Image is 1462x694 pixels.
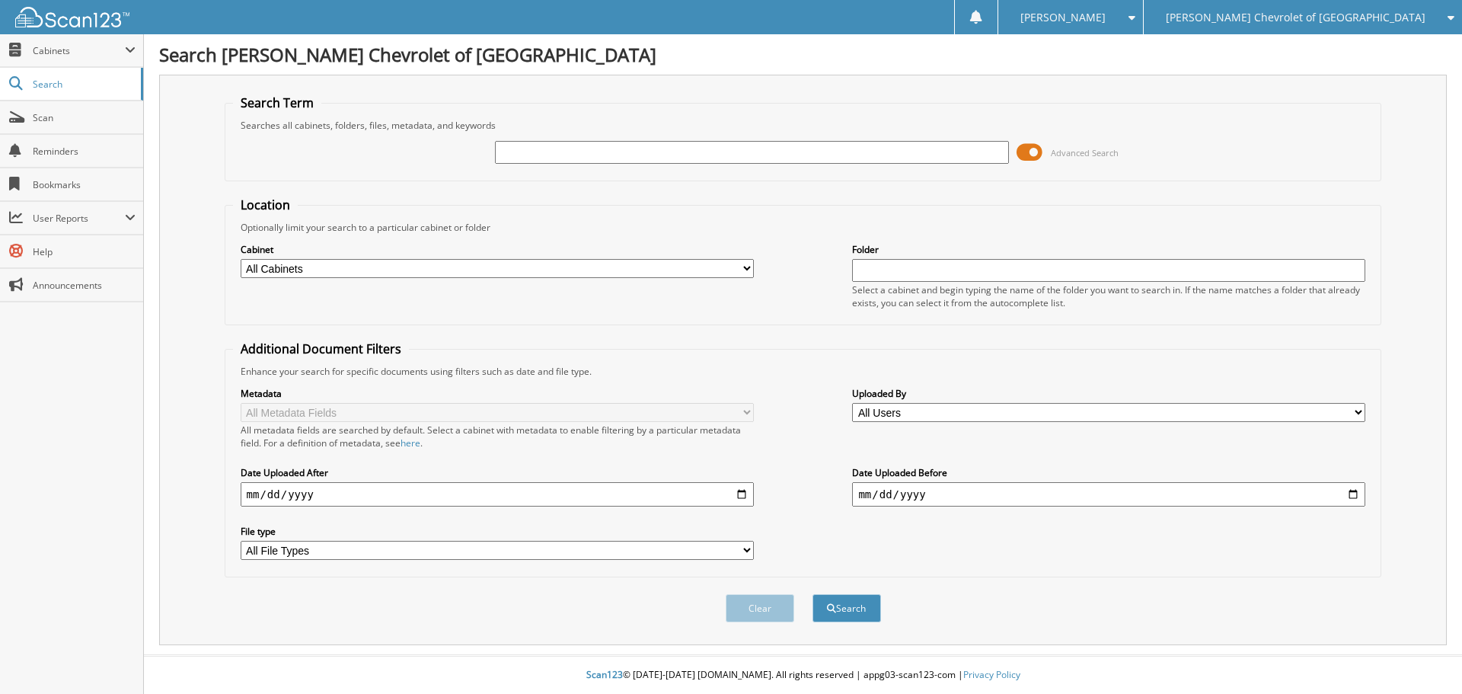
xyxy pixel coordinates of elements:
a: Privacy Policy [963,668,1020,681]
span: Reminders [33,145,136,158]
span: User Reports [33,212,125,225]
button: Clear [726,594,794,622]
div: Select a cabinet and begin typing the name of the folder you want to search in. If the name match... [852,283,1365,309]
span: Search [33,78,133,91]
label: Date Uploaded After [241,466,754,479]
input: end [852,482,1365,507]
span: Scan123 [586,668,623,681]
label: Cabinet [241,243,754,256]
span: Bookmarks [33,178,136,191]
input: start [241,482,754,507]
div: All metadata fields are searched by default. Select a cabinet with metadata to enable filtering b... [241,424,754,449]
legend: Location [233,197,298,213]
span: Scan [33,111,136,124]
span: [PERSON_NAME] Chevrolet of [GEOGRAPHIC_DATA] [1166,13,1425,22]
a: here [401,437,420,449]
button: Search [812,594,881,622]
span: Advanced Search [1051,147,1119,158]
label: Uploaded By [852,387,1365,400]
span: Announcements [33,279,136,292]
div: Optionally limit your search to a particular cabinet or folder [233,221,1374,234]
img: scan123-logo-white.svg [15,7,129,27]
div: Searches all cabinets, folders, files, metadata, and keywords [233,119,1374,132]
label: File type [241,525,754,538]
label: Folder [852,243,1365,256]
label: Metadata [241,387,754,400]
legend: Additional Document Filters [233,341,409,357]
label: Date Uploaded Before [852,466,1365,479]
span: Cabinets [33,44,125,57]
div: Enhance your search for specific documents using filters such as date and file type. [233,365,1374,378]
h1: Search [PERSON_NAME] Chevrolet of [GEOGRAPHIC_DATA] [159,42,1447,67]
span: Help [33,245,136,258]
div: © [DATE]-[DATE] [DOMAIN_NAME]. All rights reserved | appg03-scan123-com | [144,657,1462,694]
span: [PERSON_NAME] [1020,13,1106,22]
legend: Search Term [233,94,321,111]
